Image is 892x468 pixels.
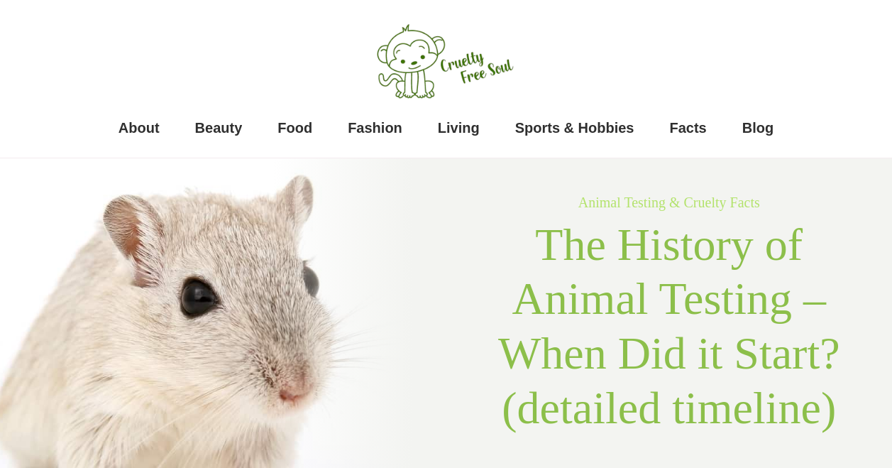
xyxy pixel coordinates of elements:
span: The History of Animal Testing – When Did it Start? (detailed timeline) [498,219,840,433]
a: Animal Testing & Cruelty Facts [578,195,760,210]
a: About [119,114,160,142]
a: Beauty [195,114,243,142]
a: Fashion [348,114,402,142]
a: Blog [742,114,773,142]
a: Facts [670,114,707,142]
a: Living [438,114,480,142]
a: Sports & Hobbies [515,114,634,142]
a: Food [277,114,312,142]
